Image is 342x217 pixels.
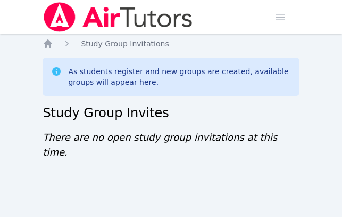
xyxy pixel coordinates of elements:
[43,2,193,32] img: Air Tutors
[43,38,299,49] nav: Breadcrumb
[81,39,169,48] span: Study Group Invitations
[43,132,277,158] span: There are no open study group invitations at this time.
[68,66,290,87] div: As students register and new groups are created, available groups will appear here.
[43,105,299,122] h2: Study Group Invites
[81,38,169,49] a: Study Group Invitations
